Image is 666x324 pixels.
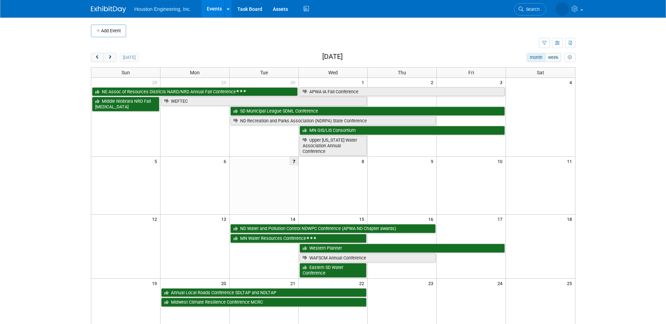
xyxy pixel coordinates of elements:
span: 20 [220,279,229,288]
span: 30 [290,78,298,87]
span: 22 [358,279,367,288]
img: ExhibitDay [91,6,126,13]
span: Wed [328,70,338,75]
span: 9 [430,157,436,166]
span: 28 [151,78,160,87]
span: 25 [566,279,575,288]
span: 16 [428,215,436,223]
span: 17 [497,215,506,223]
button: month [527,53,545,62]
span: 8 [361,157,367,166]
button: next [104,53,117,62]
span: 21 [290,279,298,288]
a: WAFSCM Annual Conference [299,254,436,263]
a: ND Recreation and Parks Association (NDRPA) State Conference [230,116,436,126]
span: 5 [154,157,160,166]
a: NE Assoc of Resources Districts NARD/NRD Annual Fall Conference [92,87,298,96]
span: 1 [361,78,367,87]
span: 13 [220,215,229,223]
button: Add Event [91,25,126,37]
a: Midwest Climate Resilience Conference MCRC [161,298,367,307]
span: 18 [566,215,575,223]
span: 6 [223,157,229,166]
a: MN Water Resources Conference [230,234,367,243]
span: 10 [497,157,506,166]
a: WEFTEC [161,97,367,106]
span: Sun [121,70,130,75]
a: Middle Niobrara NRD Fall [MEDICAL_DATA] [92,97,159,111]
a: Annual Local Roads Conference SDLTAP and NDLTAP [161,288,367,297]
button: prev [91,53,104,62]
span: 24 [497,279,506,288]
span: 23 [428,279,436,288]
img: Heidi Joarnt [555,2,569,16]
span: Sat [537,70,544,75]
span: Thu [398,70,406,75]
span: Houston Engineering, Inc. [134,6,191,12]
span: 4 [569,78,575,87]
span: 3 [499,78,506,87]
span: 7 [289,157,298,166]
span: Mon [190,70,200,75]
a: Upper [US_STATE] Water Association Annual Conference [299,136,367,156]
a: MN GIS/LIS Consortium [299,126,505,135]
span: Fri [468,70,474,75]
a: APWA IA Fall Conference [299,87,505,96]
span: 11 [566,157,575,166]
span: 15 [358,215,367,223]
span: 12 [151,215,160,223]
button: myCustomButton [565,53,575,62]
a: SD Municipal League SDML Conference [230,107,505,116]
span: 2 [430,78,436,87]
button: [DATE] [120,53,138,62]
i: Personalize Calendar [568,55,572,60]
span: 14 [290,215,298,223]
span: 29 [220,78,229,87]
span: Search [523,7,540,12]
button: week [545,53,561,62]
span: 19 [151,279,160,288]
a: Search [514,3,546,15]
a: ND Water and Pollution Control NDWPC Conference (APWA ND Chapter awards) [230,224,436,233]
h2: [DATE] [322,53,343,61]
a: Eastern SD Water Conference [299,263,367,277]
a: Western Planner [299,244,505,253]
span: Tue [260,70,268,75]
